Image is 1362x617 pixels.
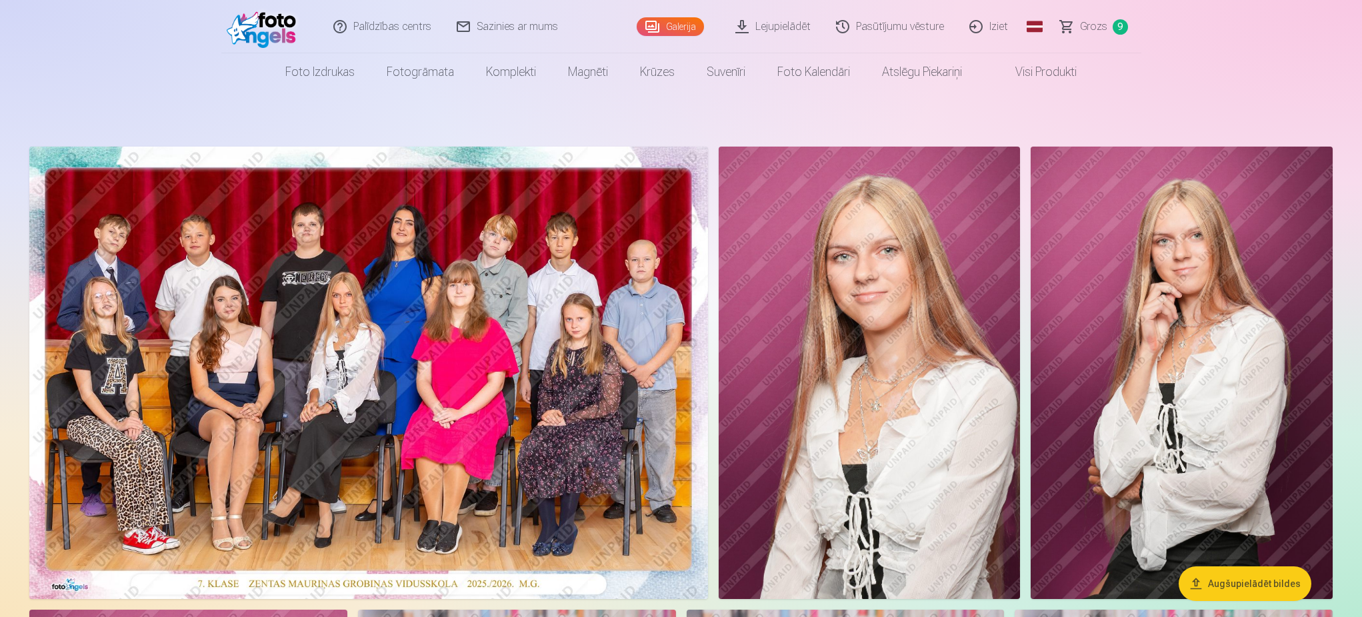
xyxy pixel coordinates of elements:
a: Foto izdrukas [269,53,371,91]
a: Komplekti [470,53,552,91]
a: Suvenīri [691,53,761,91]
a: Atslēgu piekariņi [866,53,978,91]
span: 9 [1113,19,1128,35]
a: Krūzes [624,53,691,91]
a: Foto kalendāri [761,53,866,91]
span: Grozs [1080,19,1107,35]
a: Magnēti [552,53,624,91]
button: Augšupielādēt bildes [1179,566,1311,601]
img: /fa1 [227,5,303,48]
a: Galerija [637,17,704,36]
a: Visi produkti [978,53,1093,91]
a: Fotogrāmata [371,53,470,91]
